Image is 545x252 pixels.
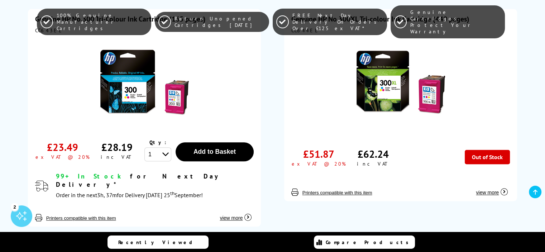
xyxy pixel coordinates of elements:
[300,190,374,196] button: Printers compatible with this item
[101,141,133,154] div: £28.19
[101,154,133,160] div: inc VAT
[175,15,265,28] span: Return Unopened Cartridges [DATE]
[326,239,412,246] span: Compare Products
[107,236,209,249] a: Recently Viewed
[474,182,510,196] button: view more
[149,139,166,146] span: Qty:
[218,208,254,221] button: view more
[56,172,221,189] span: for Next Day Delivery*
[356,37,445,127] img: HP No.300XL Tri-colour Ink Cartridge (440 pages)
[56,172,124,180] span: 99+ In Stock
[410,9,501,35] span: Genuine Cartridges Protect Your Warranty
[170,190,175,196] sup: th
[11,203,19,211] div: 2
[35,154,90,160] div: ex VAT @ 20%
[56,191,203,199] span: Order in the next for Delivery [DATE] 25 September!
[44,215,118,221] button: Printers compatible with this item
[292,12,383,32] span: FREE Next Day Delivery On Orders Over £125 ex VAT*
[97,191,117,199] span: 3h, 37m
[57,12,147,32] span: 100% Genuine Manufacturer Cartridges
[476,190,499,195] span: view more
[56,172,254,200] div: modal_delivery
[358,147,389,161] div: £62.24
[357,161,389,167] div: inc VAT
[176,142,254,161] button: Add to Basket
[303,147,334,161] div: £51.87
[314,236,415,249] a: Compare Products
[291,161,345,167] div: ex VAT @ 20%
[193,148,236,155] span: Add to Basket
[47,141,78,154] div: £23.49
[220,215,243,221] span: view more
[465,150,510,164] div: Out of Stock
[118,239,200,246] span: Recently Viewed
[100,37,189,127] img: HP No.300 Tri-Colour Ink Cartridge (165 pages)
